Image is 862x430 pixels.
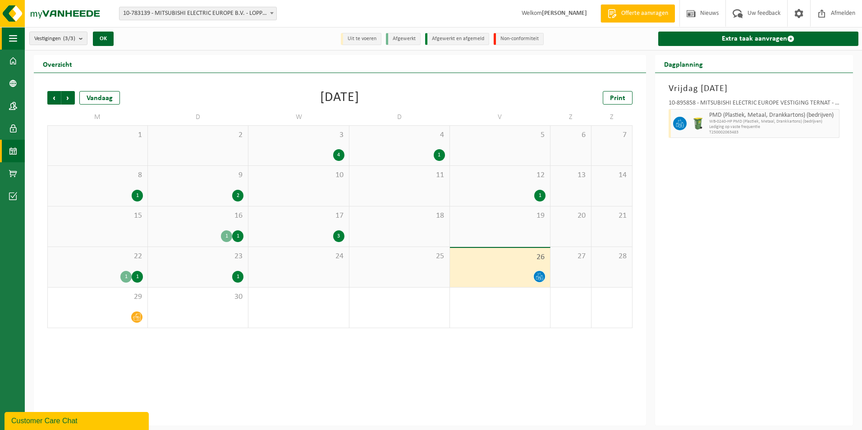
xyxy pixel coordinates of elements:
[132,271,143,283] div: 1
[596,170,628,180] span: 14
[52,211,143,221] span: 15
[34,32,75,46] span: Vestigingen
[454,170,546,180] span: 12
[603,91,633,105] a: Print
[152,292,243,302] span: 30
[354,170,445,180] span: 11
[93,32,114,46] button: OK
[454,211,546,221] span: 19
[132,190,143,201] div: 1
[119,7,277,20] span: 10-783139 - MITSUBISHI ELECTRIC EUROPE B.V. - LOPPEM
[691,117,705,130] img: WB-0240-HPE-GN-50
[555,252,587,261] span: 27
[555,170,587,180] span: 13
[555,211,587,221] span: 20
[354,211,445,221] span: 18
[709,130,837,135] span: T250002063483
[253,211,344,221] span: 17
[596,211,628,221] span: 21
[5,410,151,430] iframe: chat widget
[354,130,445,140] span: 4
[709,124,837,130] span: Lediging op vaste frequentie
[341,33,381,45] li: Uit te voeren
[320,91,359,105] div: [DATE]
[454,130,546,140] span: 5
[152,170,243,180] span: 9
[253,252,344,261] span: 24
[333,230,344,242] div: 3
[52,252,143,261] span: 22
[253,130,344,140] span: 3
[248,109,349,125] td: W
[52,292,143,302] span: 29
[148,109,248,125] td: D
[596,130,628,140] span: 7
[591,109,633,125] td: Z
[52,130,143,140] span: 1
[550,109,591,125] td: Z
[221,230,232,242] div: 1
[34,55,81,73] h2: Overzicht
[232,230,243,242] div: 1
[386,33,421,45] li: Afgewerkt
[29,32,87,45] button: Vestigingen(3/3)
[232,190,243,201] div: 2
[434,149,445,161] div: 1
[152,130,243,140] span: 2
[555,130,587,140] span: 6
[253,170,344,180] span: 10
[425,33,489,45] li: Afgewerkt en afgemeld
[601,5,675,23] a: Offerte aanvragen
[658,32,858,46] a: Extra taak aanvragen
[454,252,546,262] span: 26
[534,190,546,201] div: 1
[152,211,243,221] span: 16
[450,109,550,125] td: V
[354,252,445,261] span: 25
[52,170,143,180] span: 8
[709,112,837,119] span: PMD (Plastiek, Metaal, Drankkartons) (bedrijven)
[655,55,712,73] h2: Dagplanning
[63,36,75,41] count: (3/3)
[669,100,839,109] div: 10-895858 - MITSUBISHI ELECTRIC EUROPE VESTIGING TERNAT - TERNAT
[79,91,120,105] div: Vandaag
[349,109,450,125] td: D
[47,109,148,125] td: M
[47,91,61,105] span: Vorige
[61,91,75,105] span: Volgende
[542,10,587,17] strong: [PERSON_NAME]
[232,271,243,283] div: 1
[596,252,628,261] span: 28
[709,119,837,124] span: WB-0240-HP PMD (Plastiek, Metaal, Drankkartons) (bedrijven)
[669,82,839,96] h3: Vrijdag [DATE]
[619,9,670,18] span: Offerte aanvragen
[120,271,132,283] div: 1
[152,252,243,261] span: 23
[333,149,344,161] div: 4
[119,7,276,20] span: 10-783139 - MITSUBISHI ELECTRIC EUROPE B.V. - LOPPEM
[494,33,544,45] li: Non-conformiteit
[610,95,625,102] span: Print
